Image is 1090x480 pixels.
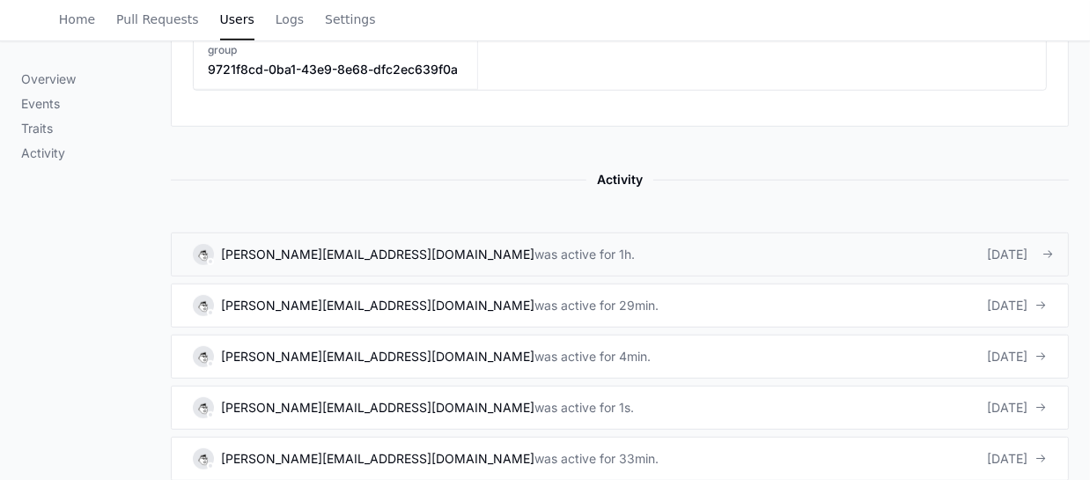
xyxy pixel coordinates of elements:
span: Activity [586,169,653,190]
div: [PERSON_NAME][EMAIL_ADDRESS][DOMAIN_NAME] [221,246,534,263]
div: was active for 4min. [534,348,651,366]
div: [PERSON_NAME][EMAIL_ADDRESS][DOMAIN_NAME] [221,450,534,468]
div: [PERSON_NAME][EMAIL_ADDRESS][DOMAIN_NAME] [221,399,534,417]
div: [DATE] [987,246,1047,263]
div: [DATE] [987,399,1047,417]
span: Settings [325,14,375,25]
a: [PERSON_NAME][EMAIL_ADDRESS][DOMAIN_NAME]was active for 1h.[DATE] [171,233,1069,277]
span: Users [220,14,254,25]
div: [DATE] [987,348,1047,366]
div: was active for 29min. [534,297,659,314]
span: Pull Requests [116,14,198,25]
p: Activity [21,144,171,162]
a: [PERSON_NAME][EMAIL_ADDRESS][DOMAIN_NAME]was active for 1s.[DATE] [171,386,1069,430]
a: [PERSON_NAME][EMAIL_ADDRESS][DOMAIN_NAME]was active for 29min.[DATE] [171,284,1069,328]
img: 7.svg [195,450,211,467]
h3: group [208,43,458,57]
div: [DATE] [987,450,1047,468]
img: 7.svg [195,297,211,314]
p: Traits [21,120,171,137]
div: [PERSON_NAME][EMAIL_ADDRESS][DOMAIN_NAME] [221,348,534,366]
h3: 9721f8cd-0ba1-43e9-8e68-dfc2ec639f0a [208,61,458,78]
div: was active for 1s. [534,399,634,417]
span: Logs [276,14,304,25]
img: 7.svg [195,246,211,262]
p: Overview [21,70,171,88]
img: 7.svg [195,348,211,365]
div: [DATE] [987,297,1047,314]
div: was active for 1h. [534,246,635,263]
span: Home [59,14,95,25]
div: was active for 33min. [534,450,659,468]
p: Events [21,95,171,113]
a: [PERSON_NAME][EMAIL_ADDRESS][DOMAIN_NAME]was active for 4min.[DATE] [171,335,1069,379]
img: 7.svg [195,399,211,416]
div: [PERSON_NAME][EMAIL_ADDRESS][DOMAIN_NAME] [221,297,534,314]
